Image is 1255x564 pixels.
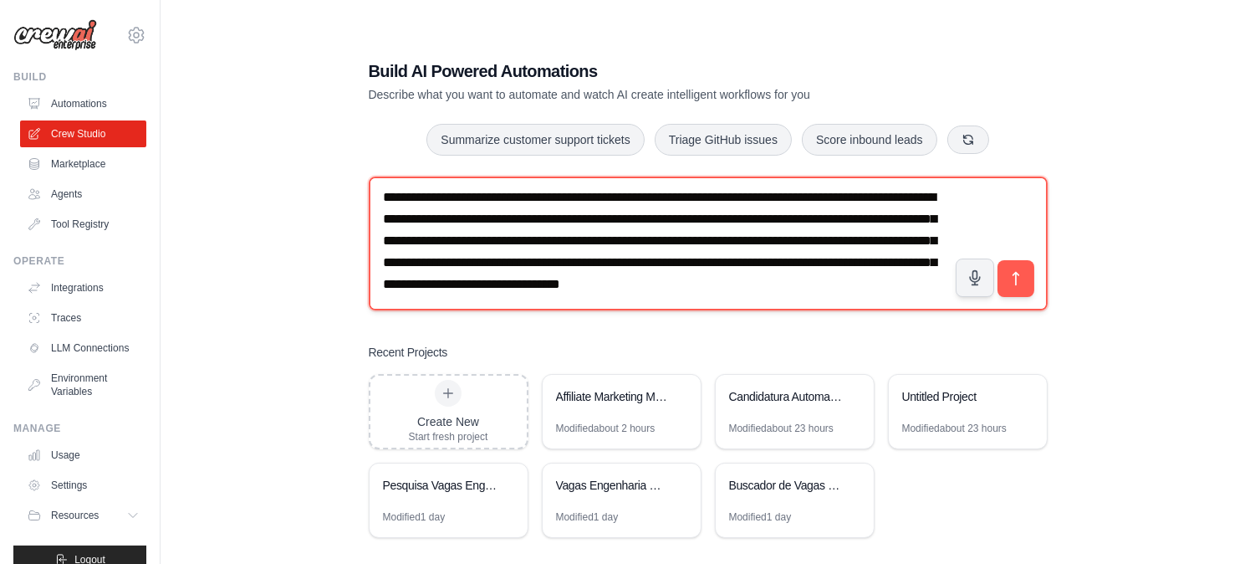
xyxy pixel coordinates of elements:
[20,442,146,469] a: Usage
[20,305,146,331] a: Traces
[13,70,146,84] div: Build
[369,344,448,361] h3: Recent Projects
[369,86,931,103] p: Describe what you want to automate and watch AI create intelligent workflows for you
[1171,484,1255,564] div: Widget de chat
[13,422,146,435] div: Manage
[20,472,146,499] a: Settings
[426,124,644,156] button: Summarize customer support tickets
[956,259,994,297] button: Click to speak your automation idea
[13,254,146,268] div: Operate
[369,59,931,83] h1: Build AI Powered Automations
[1171,484,1255,564] iframe: Chat Widget
[20,502,146,529] button: Resources
[383,477,497,494] div: Pesquisa Vagas Engenharia Camacari
[902,388,1017,405] div: Untitled Project
[20,120,146,147] a: Crew Studio
[947,126,989,154] button: Get new suggestions
[20,335,146,361] a: LLM Connections
[20,151,146,177] a: Marketplace
[409,413,488,430] div: Create New
[20,365,146,405] a: Environment Variables
[729,388,844,405] div: Candidatura Automatica Vagas Remotas
[556,422,656,435] div: Modified about 2 hours
[13,19,97,51] img: Logo
[20,181,146,208] a: Agents
[556,477,671,494] div: Vagas Engenharia Mecanica Bahia - Simplificado
[20,274,146,301] a: Integrations
[556,388,671,405] div: Affiliate Marketing Money Machine
[20,90,146,117] a: Automations
[409,430,488,444] div: Start fresh project
[383,510,446,524] div: Modified 1 day
[729,477,844,494] div: Buscador de Vagas para Engenheiros - Camacari
[51,509,99,522] span: Resources
[729,510,792,524] div: Modified 1 day
[20,211,146,238] a: Tool Registry
[802,124,937,156] button: Score inbound leads
[556,510,619,524] div: Modified 1 day
[902,422,1007,435] div: Modified about 23 hours
[655,124,792,156] button: Triage GitHub issues
[729,422,834,435] div: Modified about 23 hours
